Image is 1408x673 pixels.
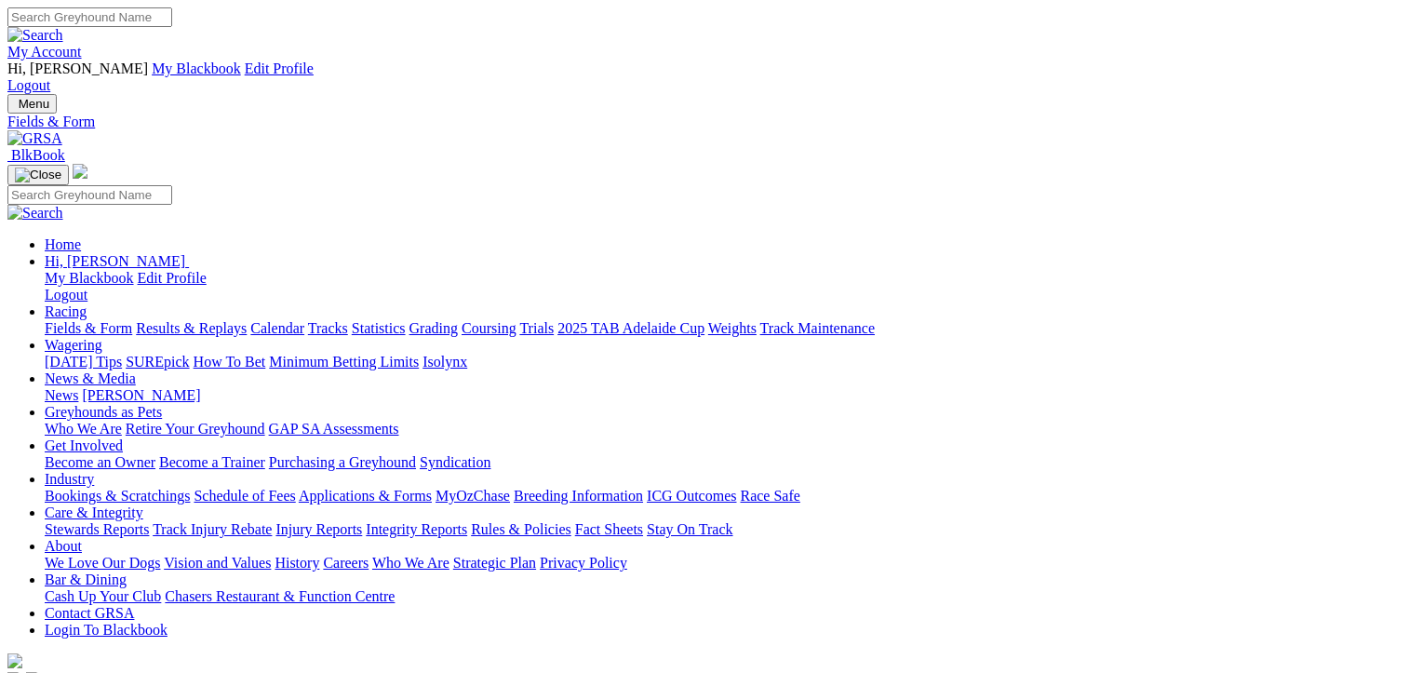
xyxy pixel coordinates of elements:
a: Schedule of Fees [194,488,295,504]
div: Care & Integrity [45,521,1401,538]
a: Rules & Policies [471,521,571,537]
a: News [45,387,78,403]
a: Fact Sheets [575,521,643,537]
img: Close [15,168,61,182]
a: Who We Are [45,421,122,437]
a: Greyhounds as Pets [45,404,162,420]
a: Stay On Track [647,521,732,537]
img: Search [7,205,63,222]
a: Industry [45,471,94,487]
a: Who We Are [372,555,449,571]
div: Get Involved [45,454,1401,471]
a: Injury Reports [275,521,362,537]
a: We Love Our Dogs [45,555,160,571]
a: Integrity Reports [366,521,467,537]
a: [DATE] Tips [45,354,122,370]
a: My Account [7,44,82,60]
a: 2025 TAB Adelaide Cup [557,320,704,336]
a: Results & Replays [136,320,247,336]
a: GAP SA Assessments [269,421,399,437]
a: My Blackbook [45,270,134,286]
div: My Account [7,61,1401,94]
div: News & Media [45,387,1401,404]
span: BlkBook [11,147,65,163]
a: Logout [45,287,87,303]
a: Become a Trainer [159,454,265,470]
a: Fields & Form [45,320,132,336]
a: Wagering [45,337,102,353]
a: Cash Up Your Club [45,588,161,604]
div: Industry [45,488,1401,505]
a: Home [45,236,81,252]
a: Chasers Restaurant & Function Centre [165,588,395,604]
div: Wagering [45,354,1401,370]
a: History [275,555,319,571]
a: Grading [409,320,458,336]
a: Careers [323,555,369,571]
button: Toggle navigation [7,165,69,185]
a: Bookings & Scratchings [45,488,190,504]
span: Menu [19,97,49,111]
a: About [45,538,82,554]
a: My Blackbook [152,61,241,76]
a: Track Injury Rebate [153,521,272,537]
a: Get Involved [45,437,123,453]
span: Hi, [PERSON_NAME] [45,253,185,269]
a: Logout [7,77,50,93]
a: How To Bet [194,354,266,370]
a: [PERSON_NAME] [82,387,200,403]
a: SUREpick [126,354,189,370]
input: Search [7,185,172,205]
a: Privacy Policy [540,555,627,571]
a: Weights [708,320,757,336]
a: News & Media [45,370,136,386]
div: About [45,555,1401,572]
div: Hi, [PERSON_NAME] [45,270,1401,303]
div: Bar & Dining [45,588,1401,605]
a: Fields & Form [7,114,1401,130]
a: Contact GRSA [45,605,134,621]
a: MyOzChase [436,488,510,504]
a: Vision and Values [164,555,271,571]
a: Minimum Betting Limits [269,354,419,370]
img: Search [7,27,63,44]
a: Coursing [462,320,516,336]
a: Retire Your Greyhound [126,421,265,437]
a: ICG Outcomes [647,488,736,504]
a: Isolynx [422,354,467,370]
a: Calendar [250,320,304,336]
div: Greyhounds as Pets [45,421,1401,437]
div: Racing [45,320,1401,337]
button: Toggle navigation [7,94,57,114]
a: Racing [45,303,87,319]
a: Become an Owner [45,454,155,470]
a: Hi, [PERSON_NAME] [45,253,189,269]
a: Tracks [308,320,348,336]
img: GRSA [7,130,62,147]
a: Trials [519,320,554,336]
a: Purchasing a Greyhound [269,454,416,470]
span: Hi, [PERSON_NAME] [7,61,148,76]
a: Breeding Information [514,488,643,504]
a: Statistics [352,320,406,336]
img: logo-grsa-white.png [73,164,87,179]
a: Race Safe [740,488,799,504]
a: Syndication [420,454,490,470]
a: Stewards Reports [45,521,149,537]
input: Search [7,7,172,27]
a: Bar & Dining [45,572,127,587]
a: Applications & Forms [299,488,432,504]
a: Track Maintenance [760,320,875,336]
a: Strategic Plan [453,555,536,571]
a: Edit Profile [138,270,207,286]
a: Care & Integrity [45,505,143,520]
img: logo-grsa-white.png [7,653,22,668]
a: Login To Blackbook [45,622,168,638]
a: BlkBook [7,147,65,163]
a: Edit Profile [245,61,314,76]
